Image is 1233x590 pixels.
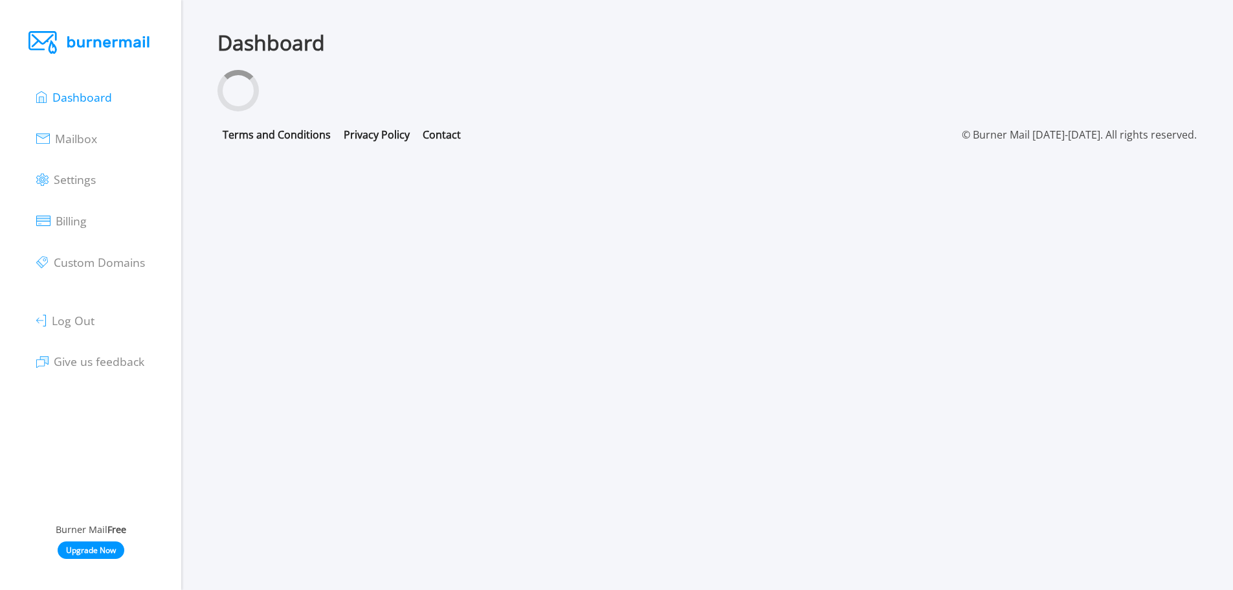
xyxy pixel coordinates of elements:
a: Contact [423,128,461,142]
a: Billing [36,211,87,229]
a: Mailbox [36,129,97,147]
p: © Burner Mail [DATE]-[DATE]. All rights reserved. [962,127,1197,142]
a: Terms and Conditions [223,128,331,142]
span: Mailbox [55,131,97,146]
img: Icon dashboard [36,91,47,103]
span: Custom Domains [54,255,145,270]
img: Icon settings [36,174,48,186]
span: Log Out [52,313,94,328]
img: Icon billing [36,216,50,226]
a: Upgrade Now [58,541,124,559]
a: Dashboard [36,87,112,106]
img: Icon logout [36,315,46,326]
strong: Free [107,523,126,536]
a: Settings [36,170,96,188]
div: Burner Mail [16,523,166,537]
img: Icon tag [36,256,48,268]
a: Log Out [36,311,94,329]
span: Settings [54,172,96,187]
span: Billing [56,213,87,229]
div: Dashboard [217,31,1197,54]
img: Burner Mail [28,31,153,54]
img: Icon mail [36,133,49,144]
a: Custom Domains [36,253,144,271]
a: Privacy Policy [344,128,410,142]
span: Dashboard [52,89,112,105]
span: Give us feedback [54,354,144,370]
img: Icon chat [36,356,48,368]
